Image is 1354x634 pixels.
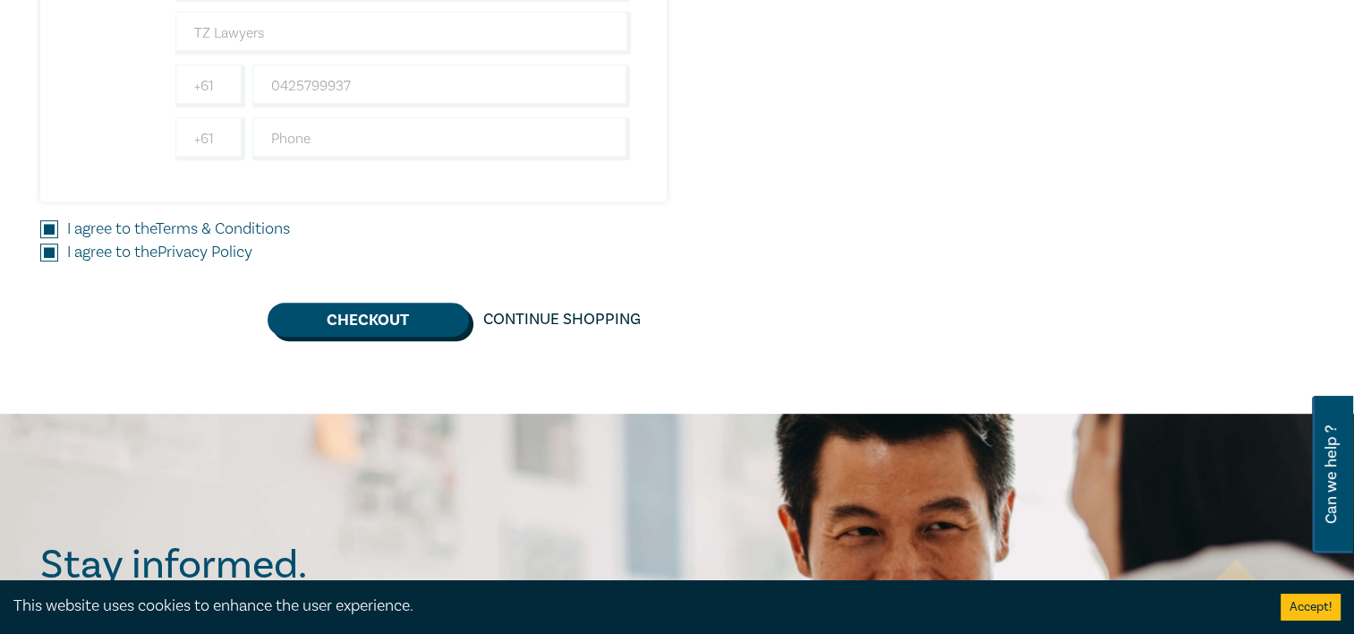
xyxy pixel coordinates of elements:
[1323,407,1340,543] span: Can we help ?
[469,303,655,337] a: Continue Shopping
[1281,594,1341,621] button: Accept cookies
[156,218,290,239] a: Terms & Conditions
[40,542,463,588] h2: Stay informed.
[67,241,252,264] label: I agree to the
[175,12,631,55] input: Company
[67,218,290,241] label: I agree to the
[268,303,469,337] button: Checkout
[175,117,245,160] input: +61
[158,242,252,262] a: Privacy Policy
[13,595,1254,618] div: This website uses cookies to enhance the user experience.
[175,64,245,107] input: +61
[252,64,631,107] input: Mobile*
[252,117,631,160] input: Phone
